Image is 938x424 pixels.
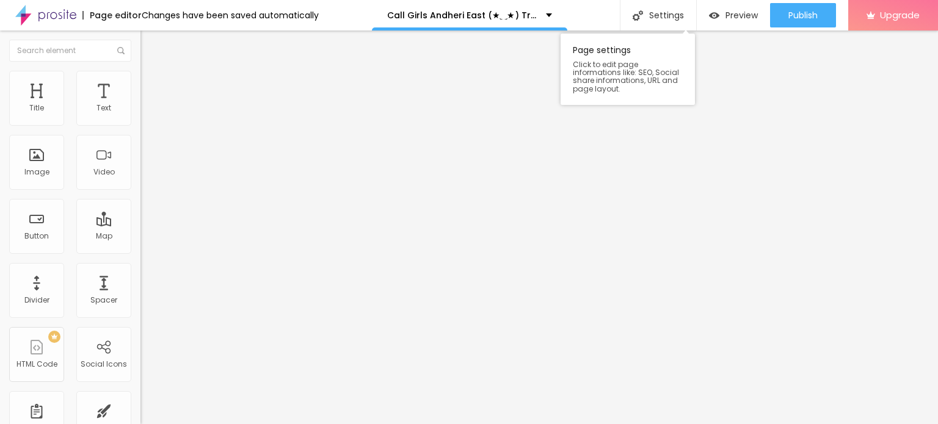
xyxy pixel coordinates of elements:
span: Publish [788,10,818,20]
img: Icone [633,10,643,21]
div: Page settings [561,34,695,105]
span: Preview [725,10,758,20]
span: Click to edit page informations like: SEO, Social share informations, URL and page layout. [573,60,683,93]
div: Text [96,104,111,112]
div: Button [24,232,49,240]
button: Preview [697,3,770,27]
div: Map [96,232,112,240]
span: Upgrade [880,10,920,20]
div: Video [93,168,115,176]
div: Changes have been saved automatically [142,11,319,20]
div: Title [29,104,44,112]
p: Call Girls Andheri East (★‿★) Try One Of The our Best Russian Mumbai Escorts [387,11,537,20]
button: Publish [770,3,836,27]
div: HTML Code [16,360,57,368]
div: Page editor [82,11,142,20]
div: Spacer [90,296,117,304]
iframe: Editor [140,31,938,424]
div: Social Icons [81,360,127,368]
div: Divider [24,296,49,304]
img: view-1.svg [709,10,719,21]
img: Icone [117,47,125,54]
input: Search element [9,40,131,62]
div: Image [24,168,49,176]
